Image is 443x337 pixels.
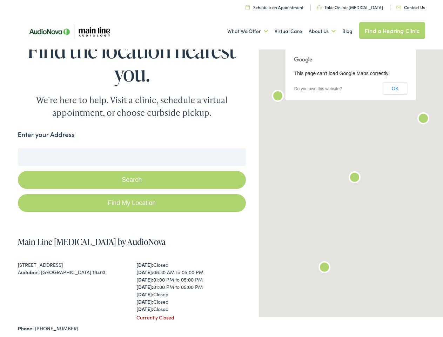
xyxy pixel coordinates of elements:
strong: [DATE]: [136,261,153,268]
strong: Phone: [18,325,34,332]
div: Currently Closed [136,314,246,321]
img: utility icon [396,6,401,9]
img: utility icon [317,5,322,9]
span: This page can't load Google Maps correctly. [294,71,390,76]
div: Main Line Audiology by AudioNova [346,170,363,187]
a: Virtual Care [275,18,302,44]
a: Main Line [MEDICAL_DATA] by AudioNova [18,236,166,247]
div: [STREET_ADDRESS] [18,261,127,269]
div: Main Line Audiology by AudioNova [316,260,333,277]
a: Do you own this website? [294,86,342,91]
a: Schedule an Appointment [246,4,303,10]
button: OK [383,82,408,95]
strong: [DATE]: [136,269,153,276]
strong: [DATE]: [136,276,153,283]
div: Main Line Audiology by AudioNova [269,88,286,105]
div: Audubon, [GEOGRAPHIC_DATA] 19403 [18,269,127,276]
a: What We Offer [227,18,268,44]
a: About Us [309,18,336,44]
img: utility icon [246,5,250,9]
label: Enter your Address [18,130,75,140]
div: AudioNova [415,111,432,128]
strong: [DATE]: [136,291,153,298]
strong: [DATE]: [136,283,153,290]
a: Find My Location [18,194,246,212]
h1: Find the location nearest you. [18,39,246,85]
input: Enter your address or zip code [18,148,246,166]
div: We're here to help. Visit a clinic, schedule a virtual appointment, or choose curbside pickup. [20,94,244,119]
a: Contact Us [396,4,425,10]
a: Take Online [MEDICAL_DATA] [317,4,383,10]
strong: [DATE]: [136,298,153,305]
a: Blog [342,18,353,44]
div: Closed 08:30 AM to 05:00 PM 01:00 PM to 05:00 PM 01:00 PM to 05:00 PM Closed Closed Closed [136,261,246,313]
strong: [DATE]: [136,305,153,312]
a: [PHONE_NUMBER] [35,325,78,332]
button: Search [18,171,246,189]
a: Find a Hearing Clinic [359,22,425,39]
